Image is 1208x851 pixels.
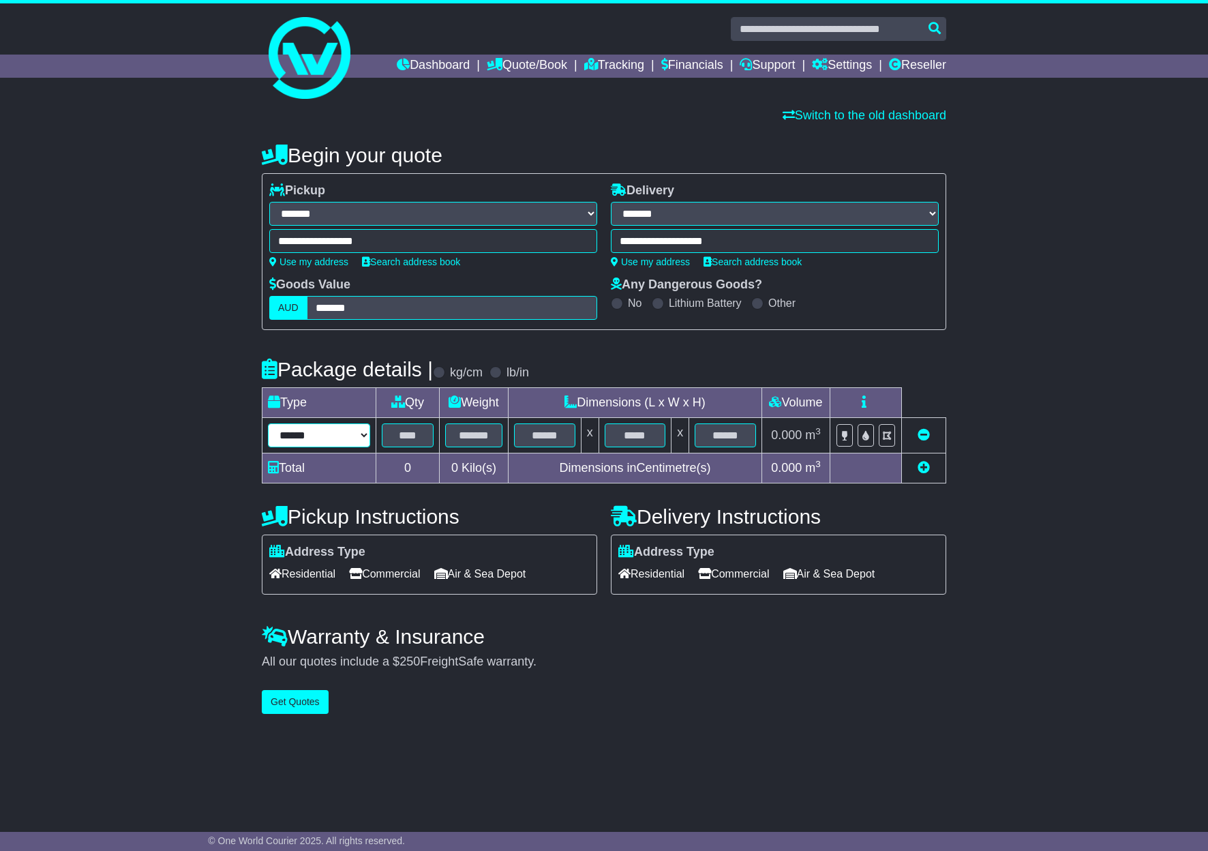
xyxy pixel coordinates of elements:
[262,655,946,670] div: All our quotes include a $ FreightSafe warranty.
[269,256,348,267] a: Use my address
[661,55,723,78] a: Financials
[805,428,821,442] span: m
[698,563,769,584] span: Commercial
[262,358,433,380] h4: Package details |
[805,461,821,475] span: m
[262,690,329,714] button: Get Quotes
[581,418,599,453] td: x
[440,453,509,483] td: Kilo(s)
[508,453,761,483] td: Dimensions in Centimetre(s)
[208,835,405,846] span: © One World Courier 2025. All rights reserved.
[262,625,946,648] h4: Warranty & Insurance
[508,388,761,418] td: Dimensions (L x W x H)
[440,388,509,418] td: Weight
[262,388,376,418] td: Type
[451,461,458,475] span: 0
[269,278,350,293] label: Goods Value
[376,388,440,418] td: Qty
[611,505,946,528] h4: Delivery Instructions
[618,563,684,584] span: Residential
[740,55,795,78] a: Support
[349,563,420,584] span: Commercial
[584,55,644,78] a: Tracking
[397,55,470,78] a: Dashboard
[262,505,597,528] h4: Pickup Instructions
[918,461,930,475] a: Add new item
[434,563,526,584] span: Air & Sea Depot
[450,365,483,380] label: kg/cm
[269,545,365,560] label: Address Type
[812,55,872,78] a: Settings
[487,55,567,78] a: Quote/Book
[269,296,307,320] label: AUD
[611,256,690,267] a: Use my address
[815,459,821,469] sup: 3
[507,365,529,380] label: lb/in
[783,563,875,584] span: Air & Sea Depot
[771,461,802,475] span: 0.000
[671,418,689,453] td: x
[611,183,674,198] label: Delivery
[704,256,802,267] a: Search address book
[783,108,946,122] a: Switch to the old dashboard
[376,453,440,483] td: 0
[889,55,946,78] a: Reseller
[611,278,762,293] label: Any Dangerous Goods?
[262,453,376,483] td: Total
[399,655,420,668] span: 250
[628,297,641,310] label: No
[618,545,714,560] label: Address Type
[768,297,796,310] label: Other
[761,388,830,418] td: Volume
[262,144,946,166] h4: Begin your quote
[362,256,460,267] a: Search address book
[771,428,802,442] span: 0.000
[269,183,325,198] label: Pickup
[669,297,742,310] label: Lithium Battery
[918,428,930,442] a: Remove this item
[815,426,821,436] sup: 3
[269,563,335,584] span: Residential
